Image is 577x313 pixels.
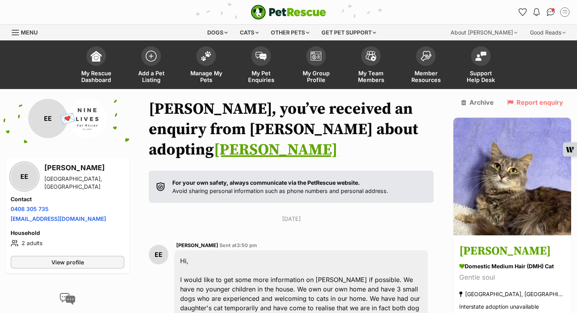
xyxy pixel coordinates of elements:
span: [PERSON_NAME] [176,242,218,248]
a: My Pet Enquiries [234,42,288,89]
a: My Team Members [343,42,398,89]
span: Manage My Pets [188,70,224,83]
img: conversation-icon-4a6f8262b818ee0b60e3300018af0b2d0b884aa5de6e9bcb8d3d4eeb1a70a7c4.svg [60,293,75,305]
div: EE [28,99,68,138]
p: [DATE] [149,215,434,223]
img: Kelly Handsaker profile pic [561,8,569,16]
a: 0408 305 735 [11,206,49,212]
a: Support Help Desk [453,42,508,89]
a: PetRescue [251,5,326,20]
a: [EMAIL_ADDRESS][DOMAIN_NAME] [11,215,106,222]
span: Add a Pet Listing [133,70,169,83]
h3: [PERSON_NAME] [459,243,565,260]
strong: For your own safety, always communicate via the PetRescue website. [172,179,360,186]
a: [PERSON_NAME] [214,140,338,160]
div: EE [149,245,168,264]
button: My account [559,6,571,18]
a: Menu [12,25,43,39]
div: Other pets [265,25,315,40]
span: Menu [21,29,38,36]
img: dashboard-icon-eb2f2d2d3e046f16d808141f083e7271f6b2e854fb5c12c21221c1fb7104beca.svg [91,51,102,62]
span: 💌 [59,110,77,127]
img: member-resources-icon-8e73f808a243e03378d46382f2149f9095a855e16c252ad45f914b54edf8863c.svg [420,51,431,61]
h1: [PERSON_NAME], you’ve received an enquiry from [PERSON_NAME] about adopting [149,99,434,160]
img: group-profile-icon-3fa3cf56718a62981997c0bc7e787c4b2cf8bcc04b72c1350f741eb67cf2f40e.svg [310,51,321,61]
span: My Pet Enquiries [243,70,279,83]
img: pet-enquiries-icon-7e3ad2cf08bfb03b45e93fb7055b45f3efa6380592205ae92323e6603595dc1f.svg [256,52,267,60]
div: Gentle soul [459,273,565,283]
a: Report enquiry [507,99,563,106]
img: chat-41dd97257d64d25036548639549fe6c8038ab92f7586957e7f3b1b290dea8141.svg [547,8,555,16]
div: Good Reads [524,25,571,40]
img: Nine Lives Cat Rescue profile pic [68,99,107,138]
a: Manage My Pets [179,42,234,89]
span: My Team Members [353,70,389,83]
img: add-pet-listing-icon-0afa8454b4691262ce3f59096e99ab1cd57d4a30225e0717b998d2c9b9846f56.svg [146,51,157,62]
h4: Contact [11,195,124,203]
img: help-desk-icon-fdf02630f3aa405de69fd3d07c3f3aa587a6932b1a1747fa1d2bba05be0121f9.svg [475,51,486,61]
img: manage-my-pets-icon-02211641906a0b7f246fdf0571729dbe1e7629f14944591b6c1af311fb30b64b.svg [201,51,212,61]
span: Support Help Desk [463,70,498,83]
button: Notifications [530,6,543,18]
a: Member Resources [398,42,453,89]
li: 2 adults [11,238,124,248]
span: View profile [51,258,84,266]
h4: Household [11,229,124,237]
a: Conversations [544,6,557,18]
div: Cats [234,25,264,40]
div: Domestic Medium Hair (DMH) Cat [459,262,565,271]
span: My Rescue Dashboard [79,70,114,83]
img: notifications-46538b983faf8c2785f20acdc204bb7945ddae34d4c08c2a6579f10ce5e182be.svg [533,8,540,16]
div: EE [11,163,38,190]
div: Get pet support [316,25,382,40]
span: My Group Profile [298,70,334,83]
span: Member Resources [408,70,444,83]
a: Favourites [516,6,529,18]
a: Archive [461,99,494,106]
a: View profile [11,256,124,269]
img: team-members-icon-5396bd8760b3fe7c0b43da4ab00e1e3bb1a5d9ba89233759b79545d2d3fc5d0d.svg [365,51,376,61]
span: 3:50 pm [237,242,257,248]
span: Interstate adoption unavailable [459,304,539,310]
a: My Rescue Dashboard [69,42,124,89]
div: Dogs [202,25,233,40]
span: Sent at [219,242,257,248]
img: Ivana [453,118,571,235]
div: [GEOGRAPHIC_DATA], [GEOGRAPHIC_DATA] [459,289,565,300]
p: Avoid sharing personal information such as phone numbers and personal address. [172,178,388,195]
a: My Group Profile [288,42,343,89]
img: logo-e224e6f780fb5917bec1dbf3a21bbac754714ae5b6737aabdf751b685950b380.svg [251,5,326,20]
a: Add a Pet Listing [124,42,179,89]
div: [GEOGRAPHIC_DATA], [GEOGRAPHIC_DATA] [44,175,124,191]
h3: [PERSON_NAME] [44,162,124,173]
ul: Account quick links [516,6,571,18]
div: About [PERSON_NAME] [445,25,523,40]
